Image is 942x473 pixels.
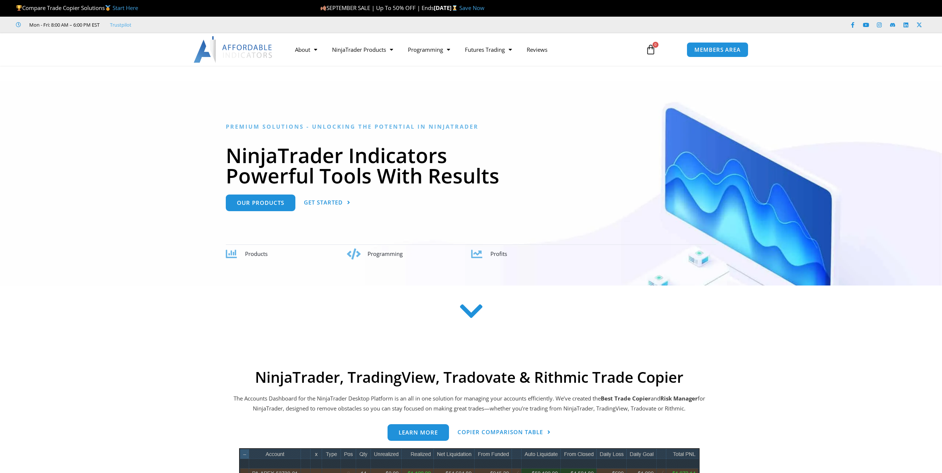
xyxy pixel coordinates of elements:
[601,395,651,402] b: Best Trade Copier
[660,395,698,402] strong: Risk Manager
[694,47,741,53] span: MEMBERS AREA
[321,5,326,11] img: 🍂
[457,424,551,441] a: Copier Comparison Table
[452,5,457,11] img: ⌛
[16,5,22,11] img: 🏆
[687,42,748,57] a: MEMBERS AREA
[519,41,555,58] a: Reviews
[288,41,325,58] a: About
[653,42,658,48] span: 0
[634,39,667,60] a: 0
[400,41,457,58] a: Programming
[245,250,268,257] span: Products
[320,4,434,11] span: SEPTEMBER SALE | Up To 50% OFF | Ends
[232,368,706,386] h2: NinjaTrader, TradingView, Tradovate & Rithmic Trade Copier
[490,250,507,257] span: Profits
[27,20,100,29] span: Mon - Fri: 8:00 AM – 6:00 PM EST
[16,4,138,11] span: Compare Trade Copier Solutions
[457,41,519,58] a: Futures Trading
[226,145,716,186] h1: NinjaTrader Indicators Powerful Tools With Results
[113,4,138,11] a: Start Here
[226,195,295,211] a: Our Products
[368,250,403,257] span: Programming
[105,5,111,11] img: 🥇
[459,4,485,11] a: Save Now
[434,4,459,11] strong: [DATE]
[304,200,343,205] span: Get Started
[110,20,131,29] a: Trustpilot
[388,424,449,441] a: Learn more
[399,430,438,435] span: Learn more
[325,41,400,58] a: NinjaTrader Products
[457,429,543,435] span: Copier Comparison Table
[237,200,284,206] span: Our Products
[232,393,706,414] p: The Accounts Dashboard for the NinjaTrader Desktop Platform is an all in one solution for managin...
[288,41,637,58] nav: Menu
[226,123,716,130] h6: Premium Solutions - Unlocking the Potential in NinjaTrader
[194,36,273,63] img: LogoAI
[304,195,351,211] a: Get Started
